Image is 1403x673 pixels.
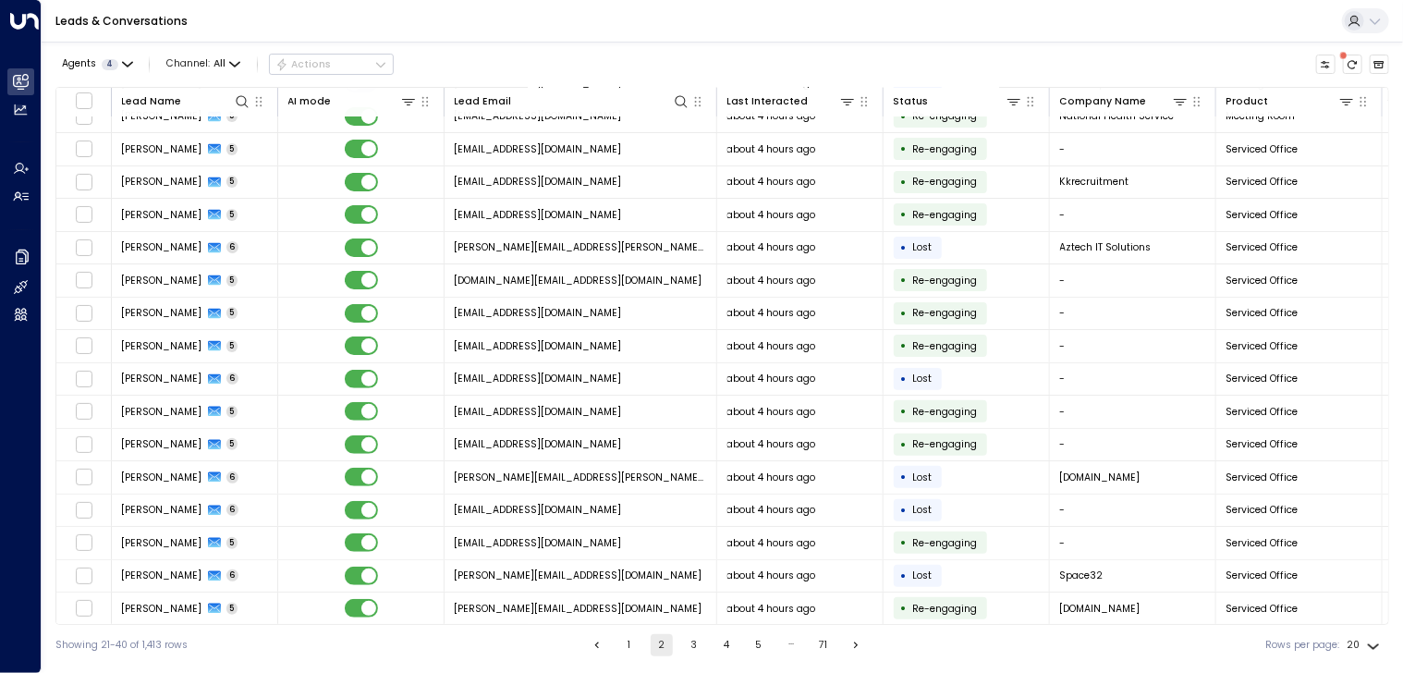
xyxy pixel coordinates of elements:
span: fran_e_g@hotmail.com [455,503,622,517]
span: Lost [913,569,933,582]
button: Go to next page [845,634,867,656]
button: Archived Leads [1370,55,1390,75]
span: Space32 [1060,569,1104,582]
span: 5 [226,438,238,450]
span: Kyle Stokes [122,208,202,222]
td: - [1050,363,1216,396]
span: lukecarling45@gmail.com [455,372,622,385]
div: • [901,170,908,194]
span: bhattijashanjot@gmail.com [455,437,622,451]
span: 5 [226,275,238,287]
div: Lead Email [455,92,690,110]
span: astleymark989@gmail.com [455,339,622,353]
button: Go to page 1 [618,634,640,656]
span: trustedtime.london@gmail.com [455,274,702,288]
span: mdabidk@yahoo.co.uk [455,405,622,419]
span: Toggle select row [75,206,92,224]
span: Ben White [122,569,202,582]
td: - [1050,330,1216,362]
div: • [901,334,908,358]
span: about 4 hours ago [727,306,816,320]
span: Serviced Office [1226,437,1299,451]
span: ipad2.rm@gmail.com [455,536,622,550]
div: Company Name [1060,93,1147,110]
span: Lost [913,471,933,484]
td: - [1050,429,1216,461]
div: Last Interacted [727,92,857,110]
span: Toggle select row [75,567,92,584]
td: - [1050,527,1216,559]
span: Trigger [913,274,978,288]
span: about 4 hours ago [727,339,816,353]
td: - [1050,396,1216,428]
div: Lead Name [122,93,182,110]
span: Trigger [913,142,978,156]
td: - [1050,264,1216,297]
span: alexandrumustatea05@gmail.com [455,142,622,156]
div: • [901,268,908,292]
span: Channel: [161,55,246,74]
span: Abid Khan [122,405,202,419]
span: Lost [913,503,933,517]
div: • [901,137,908,161]
span: 5 [226,143,238,155]
span: 5 [226,406,238,418]
span: 6 [226,373,239,385]
span: about 4 hours ago [727,175,816,189]
span: about 4 hours ago [727,437,816,451]
span: Karanjot Singh [122,175,202,189]
span: Trigger [913,339,978,353]
span: Toggle select row [75,337,92,355]
span: 5 [226,340,238,352]
button: Go to page 71 [812,634,835,656]
span: Kkrecruitment [1060,175,1129,189]
span: scpdesign.co.uk [1060,471,1141,484]
div: Company Name [1060,92,1189,110]
div: Status [894,92,1023,110]
span: Toggle select row [75,534,92,552]
button: Channel:All [161,55,246,74]
span: There are new threads available. Refresh the grid to view the latest updates. [1343,55,1363,75]
div: Showing 21-40 of 1,413 rows [55,638,188,653]
div: • [901,202,908,226]
span: Toggle select row [75,403,92,421]
span: about 4 hours ago [727,569,816,582]
span: about 4 hours ago [727,471,816,484]
div: Lead Email [455,93,512,110]
span: Toggle select row [75,469,92,486]
span: 6 [226,569,239,581]
button: Go to page 5 [748,634,770,656]
div: 20 [1347,634,1384,656]
span: Serviced Office [1226,405,1299,419]
span: 5 [226,537,238,549]
span: about 4 hours ago [727,536,816,550]
button: Customize [1316,55,1336,75]
span: Toggle select row [75,370,92,387]
div: Last Interacted [727,93,809,110]
span: Jashanjot Kaut [122,437,202,451]
span: 5 [226,176,238,188]
span: Toggle select row [75,304,92,322]
span: jalal muawad [122,536,202,550]
span: Dan Morris [122,602,202,616]
button: Go to page 4 [715,634,738,656]
div: • [901,498,908,522]
span: Agents [62,59,96,69]
span: Trigger [913,208,978,222]
span: Serviced Office [1226,208,1299,222]
div: Status [894,93,929,110]
span: about 4 hours ago [727,240,816,254]
span: Serviced Office [1226,471,1299,484]
span: holly@space32.com [455,569,702,582]
div: • [901,236,908,260]
span: Trigger [913,536,978,550]
div: Button group with a nested menu [269,54,394,76]
button: Agents4 [55,55,138,74]
span: Toggle select row [75,239,92,256]
span: citadelsource.com [1060,602,1141,616]
span: about 4 hours ago [727,602,816,616]
span: Serviced Office [1226,339,1299,353]
button: Go to page 3 [683,634,705,656]
span: Toggle select row [75,501,92,519]
span: 4 [102,59,118,70]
